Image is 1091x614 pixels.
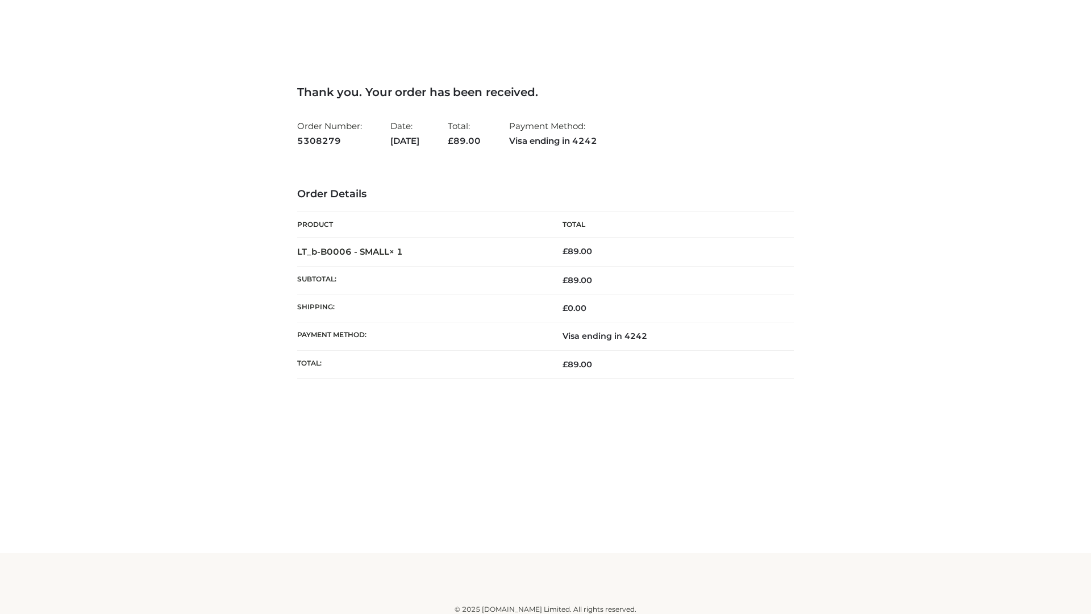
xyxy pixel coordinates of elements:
li: Date: [390,116,419,151]
span: £ [448,135,453,146]
h3: Thank you. Your order has been received. [297,85,794,99]
strong: 5308279 [297,134,362,148]
h3: Order Details [297,188,794,201]
li: Order Number: [297,116,362,151]
span: 89.00 [563,275,592,285]
td: Visa ending in 4242 [545,322,794,350]
th: Payment method: [297,322,545,350]
bdi: 0.00 [563,303,586,313]
span: £ [563,303,568,313]
li: Payment Method: [509,116,597,151]
th: Shipping: [297,294,545,322]
bdi: 89.00 [563,246,592,256]
span: £ [563,246,568,256]
th: Subtotal: [297,266,545,294]
span: 89.00 [563,359,592,370]
strong: Visa ending in 4242 [509,134,597,148]
th: Total [545,212,794,238]
span: 89.00 [448,135,481,146]
strong: [DATE] [390,134,419,148]
th: Product [297,212,545,238]
li: Total: [448,116,481,151]
span: £ [563,275,568,285]
span: £ [563,359,568,370]
strong: LT_b-B0006 - SMALL [297,246,403,257]
strong: × 1 [389,246,403,257]
th: Total: [297,350,545,378]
